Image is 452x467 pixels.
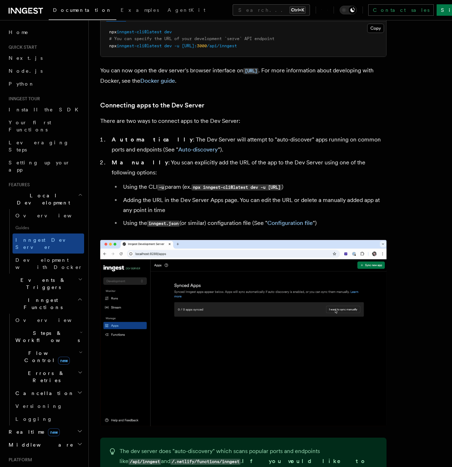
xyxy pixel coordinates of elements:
[116,2,163,19] a: Examples
[58,357,70,365] span: new
[117,43,162,48] span: inngest-cli@latest
[13,209,84,222] a: Overview
[6,192,78,206] span: Local Development
[243,67,258,74] a: [URL]
[13,370,78,384] span: Errors & Retries
[13,390,74,397] span: Cancellation
[13,413,84,425] a: Logging
[100,100,204,110] a: Connecting apps to the Dev Server
[178,146,218,153] a: Auto-discovery
[110,158,387,228] li: : You scan explicitly add the URL of the app to the Dev Server using one of the following options:
[100,240,387,426] img: Dev Server demo manually syncing an app
[6,64,84,77] a: Node.js
[9,81,35,87] span: Python
[6,314,84,425] div: Inngest Functions
[290,6,306,14] kbd: Ctrl+K
[13,400,84,413] a: Versioning
[163,2,210,19] a: AgentKit
[13,329,80,344] span: Steps & Workflows
[164,43,172,48] span: dev
[243,68,258,74] code: [URL]
[6,103,84,116] a: Install the SDK
[9,160,70,173] span: Setting up your app
[267,220,313,226] a: Configuration file
[6,52,84,64] a: Next.js
[109,29,117,34] span: npx
[9,120,51,133] span: Your first Functions
[13,233,84,254] a: Inngest Dev Server
[6,136,84,156] a: Leveraging Steps
[167,7,205,13] span: AgentKit
[9,29,29,36] span: Home
[13,387,84,400] button: Cancellation
[368,4,434,16] a: Contact sales
[6,297,77,311] span: Inngest Functions
[121,7,159,13] span: Examples
[100,116,387,126] p: There are two ways to connect apps to the Dev Server:
[6,294,84,314] button: Inngest Functions
[6,274,84,294] button: Events & Triggers
[15,257,83,270] span: Development with Docker
[147,221,180,227] code: inngest.json
[121,218,387,228] li: Using the (or similar) configuration file (See " ")
[15,403,63,409] span: Versioning
[6,457,32,463] span: Platform
[6,428,60,435] span: Realtime
[110,135,387,155] li: : The Dev Server will attempt to "auto-discover" apps running on common ports and endpoints (See ...
[13,254,84,274] a: Development with Docker
[121,195,387,215] li: Adding the URL in the Dev Server Apps page. You can edit the URL or delete a manually added app a...
[6,438,84,451] button: Middleware
[9,140,69,153] span: Leveraging Steps
[174,43,179,48] span: -u
[367,24,384,33] button: Copy
[15,416,53,422] span: Logging
[100,66,387,86] p: You can now open the dev server's browser interface on . For more information about developing wi...
[48,428,60,436] span: new
[13,327,84,347] button: Steps & Workflows
[197,43,207,48] span: 3000
[233,4,310,16] button: Search...Ctrl+K
[121,182,387,192] li: Using the CLI param (ex. )
[6,182,30,188] span: Features
[15,213,89,218] span: Overview
[15,237,77,250] span: Inngest Dev Server
[6,116,84,136] a: Your first Functions
[182,43,197,48] span: [URL]:
[340,6,357,14] button: Toggle dark mode
[157,184,165,191] code: -u
[9,55,43,61] span: Next.js
[109,36,274,41] span: # You can specify the URL of your development `serve` API endpoint
[6,441,74,448] span: Middleware
[164,29,172,34] span: dev
[9,68,43,74] span: Node.js
[112,136,193,143] strong: Automatically
[6,26,84,39] a: Home
[9,107,83,112] span: Install the SDK
[6,276,78,291] span: Events & Triggers
[6,77,84,90] a: Python
[15,317,89,323] span: Overview
[13,367,84,387] button: Errors & Retries
[6,425,84,438] button: Realtimenew
[6,44,37,50] span: Quick start
[109,43,117,48] span: npx
[13,350,79,364] span: Flow Control
[207,43,237,48] span: /api/inngest
[6,96,40,102] span: Inngest tour
[13,222,84,233] span: Guides
[128,459,161,465] code: /api/inngest
[13,314,84,327] a: Overview
[6,189,84,209] button: Local Development
[140,77,175,84] a: Docker guide
[191,184,282,191] code: npx inngest-cli@latest dev -u [URL]
[112,159,168,166] strong: Manually
[6,209,84,274] div: Local Development
[117,29,162,34] span: inngest-cli@latest
[13,347,84,367] button: Flow Controlnew
[53,7,112,13] span: Documentation
[6,156,84,176] a: Setting up your app
[49,2,116,20] a: Documentation
[170,459,240,465] code: /.netlify/functions/inngest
